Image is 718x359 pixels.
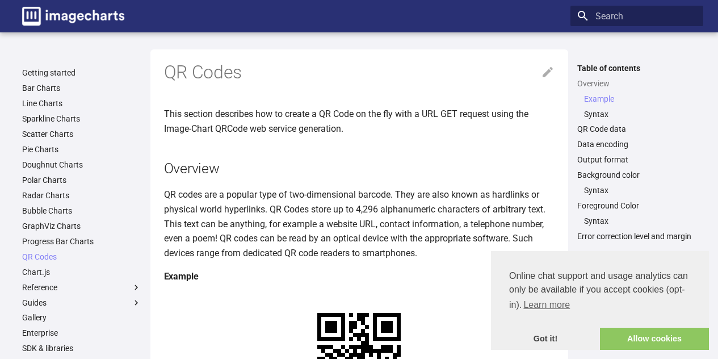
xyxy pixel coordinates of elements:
[22,175,141,185] a: Polar Charts
[22,312,141,323] a: Gallery
[164,187,555,260] p: QR codes are a popular type of two-dimensional barcode. They are also known as hardlinks or physi...
[577,155,696,165] a: Output format
[584,185,696,195] a: Syntax
[577,124,696,134] a: QR Code data
[22,328,141,338] a: Enterprise
[22,343,141,353] a: SDK & libraries
[22,68,141,78] a: Getting started
[491,251,709,350] div: cookieconsent
[22,160,141,170] a: Doughnut Charts
[22,98,141,108] a: Line Charts
[570,63,703,73] label: Table of contents
[584,216,696,226] a: Syntax
[509,269,691,314] span: Online chat support and usage analytics can only be available if you accept cookies (opt-in).
[570,63,703,242] nav: Table of contents
[577,139,696,149] a: Data encoding
[164,107,555,136] p: This section describes how to create a QR Code on the fly with a URL GET request using the Image-...
[577,78,696,89] a: Overview
[577,231,696,241] a: Error correction level and margin
[22,221,141,231] a: GraphViz Charts
[22,7,124,26] img: logo
[22,190,141,201] a: Radar Charts
[577,94,696,119] nav: Overview
[22,206,141,216] a: Bubble Charts
[584,109,696,119] a: Syntax
[22,144,141,155] a: Pie Charts
[600,328,709,350] a: allow cookies
[22,129,141,139] a: Scatter Charts
[22,298,141,308] label: Guides
[577,216,696,226] nav: Foreground Color
[577,201,696,211] a: Foreground Color
[164,158,555,178] h2: Overview
[164,269,555,284] h4: Example
[491,328,600,350] a: dismiss cookie message
[584,94,696,104] a: Example
[22,114,141,124] a: Sparkline Charts
[570,6,703,26] input: Search
[22,83,141,93] a: Bar Charts
[22,267,141,277] a: Chart.js
[577,170,696,180] a: Background color
[522,297,572,314] a: learn more about cookies
[577,185,696,195] nav: Background color
[22,252,141,262] a: QR Codes
[22,236,141,247] a: Progress Bar Charts
[164,61,555,85] h1: QR Codes
[18,2,129,30] a: Image-Charts documentation
[22,282,141,293] label: Reference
